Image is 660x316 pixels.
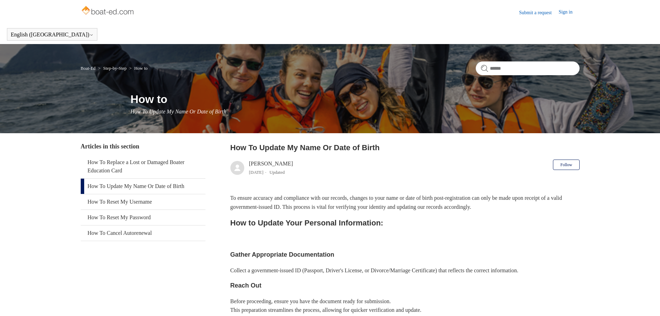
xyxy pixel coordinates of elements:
[103,66,127,71] a: Step-by-Step
[128,66,148,71] li: How to
[131,91,580,108] h1: How to
[131,109,227,114] span: How To Update My Name Or Date of Birth
[81,66,96,71] a: Boat-Ed
[81,4,136,18] img: Boat-Ed Help Center home page
[519,9,558,16] a: Submit a request
[558,8,579,17] a: Sign in
[476,61,580,75] input: Search
[230,194,580,211] p: To ensure accuracy and compliance with our records, changes to your name or date of birth post-re...
[81,194,205,210] a: How To Reset My Username
[230,297,580,315] p: Before proceeding, ensure you have the document ready for submission. This preparation streamline...
[230,266,580,275] p: Collect a government-issued ID (Passport, Driver's License, or Divorce/Marriage Certificate) that...
[230,142,580,153] h2: How To Update My Name Or Date of Birth
[230,217,580,229] h2: How to Update Your Personal Information:
[11,32,94,38] button: English ([GEOGRAPHIC_DATA])
[81,210,205,225] a: How To Reset My Password
[81,155,205,178] a: How To Replace a Lost or Damaged Boater Education Card
[81,66,97,71] li: Boat-Ed
[81,143,139,150] span: Articles in this section
[249,160,293,176] div: [PERSON_NAME]
[97,66,128,71] li: Step-by-Step
[81,179,205,194] a: How To Update My Name Or Date of Birth
[270,170,285,175] li: Updated
[230,250,580,260] h3: Gather Appropriate Documentation
[249,170,264,175] time: 04/08/2025, 12:33
[230,281,580,291] h3: Reach Out
[553,160,579,170] button: Follow Article
[81,225,205,241] a: How To Cancel Autorenewal
[134,66,148,71] a: How to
